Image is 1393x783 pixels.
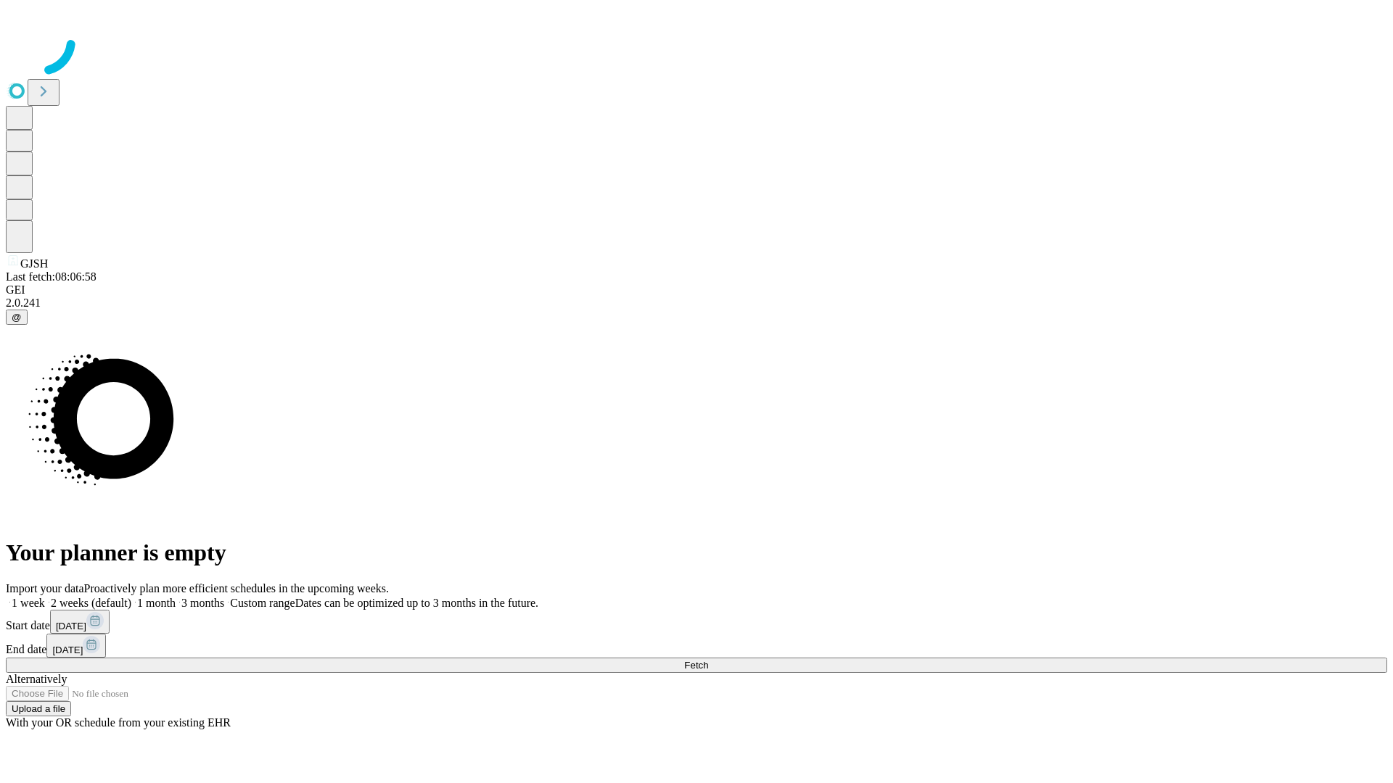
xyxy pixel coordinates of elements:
[137,597,176,609] span: 1 month
[6,270,96,283] span: Last fetch: 08:06:58
[684,660,708,671] span: Fetch
[56,621,86,631] span: [DATE]
[52,645,83,655] span: [DATE]
[6,673,67,685] span: Alternatively
[84,582,389,594] span: Proactively plan more efficient schedules in the upcoming weeks.
[50,610,110,634] button: [DATE]
[12,312,22,323] span: @
[6,310,28,325] button: @
[6,582,84,594] span: Import your data
[181,597,224,609] span: 3 months
[295,597,538,609] span: Dates can be optimized up to 3 months in the future.
[6,701,71,716] button: Upload a file
[20,257,48,270] span: GJSH
[230,597,295,609] span: Custom range
[6,716,231,729] span: With your OR schedule from your existing EHR
[46,634,106,658] button: [DATE]
[6,610,1387,634] div: Start date
[6,297,1387,310] div: 2.0.241
[51,597,131,609] span: 2 weeks (default)
[6,634,1387,658] div: End date
[6,539,1387,566] h1: Your planner is empty
[12,597,45,609] span: 1 week
[6,283,1387,297] div: GEI
[6,658,1387,673] button: Fetch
